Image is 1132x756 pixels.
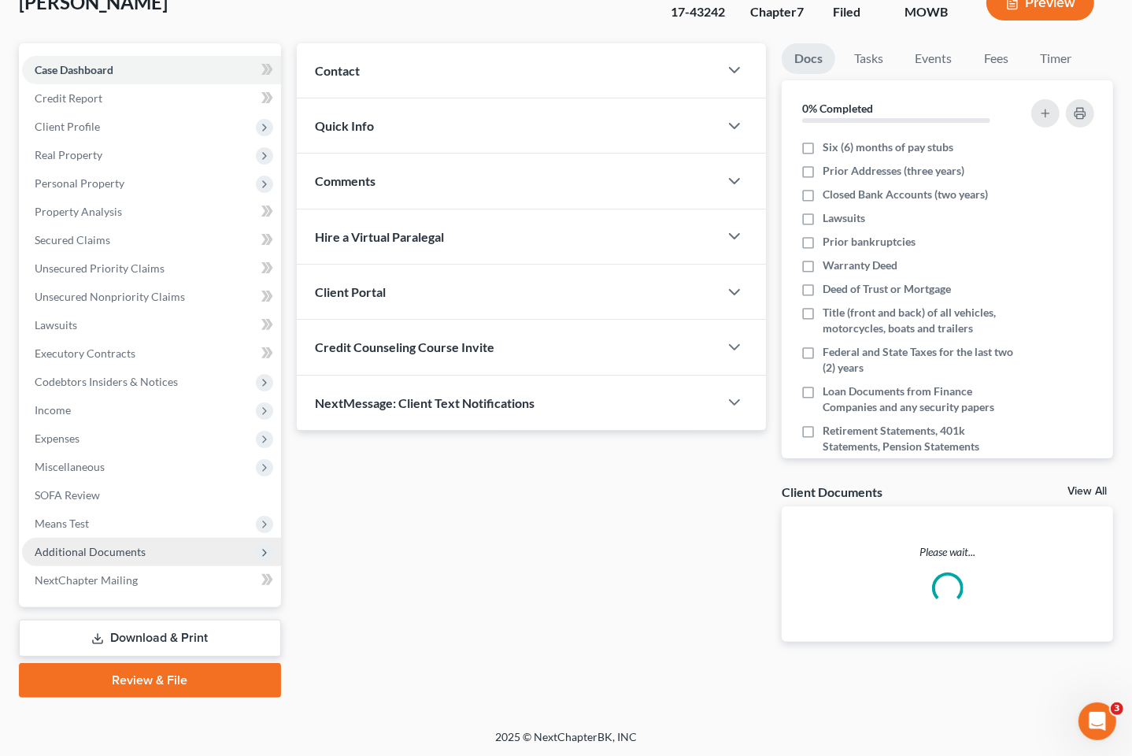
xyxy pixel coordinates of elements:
span: Prior bankruptcies [823,234,916,250]
a: Credit Report [22,84,281,113]
span: Loan Documents from Finance Companies and any security papers [823,384,1016,415]
a: Lawsuits [22,311,281,339]
a: NextChapter Mailing [22,566,281,595]
span: Title (front and back) of all vehicles, motorcycles, boats and trailers [823,305,1016,336]
span: NextMessage: Client Text Notifications [316,395,535,410]
p: Please wait... [782,544,1113,560]
a: Case Dashboard [22,56,281,84]
a: SOFA Review [22,481,281,510]
span: Real Property [35,148,102,161]
span: 3 [1111,702,1123,715]
div: Chapter [750,3,808,21]
span: Lawsuits [823,210,865,226]
span: Income [35,403,71,417]
span: Deed of Trust or Mortgage [823,281,951,297]
span: 7 [797,4,804,19]
iframe: Intercom live chat [1078,702,1116,740]
div: Client Documents [782,484,882,500]
span: Case Dashboard [35,63,113,76]
span: Unsecured Nonpriority Claims [35,290,185,303]
span: Federal and State Taxes for the last two (2) years [823,344,1016,376]
span: Warranty Deed [823,258,897,273]
div: 17-43242 [671,3,725,21]
span: Quick Info [316,118,375,133]
a: Events [902,43,964,74]
span: Client Profile [35,120,100,133]
a: Executory Contracts [22,339,281,368]
span: Closed Bank Accounts (two years) [823,187,988,202]
a: Unsecured Nonpriority Claims [22,283,281,311]
a: Secured Claims [22,226,281,254]
span: Comments [316,173,376,188]
a: Review & File [19,663,281,698]
span: Contact [316,63,361,78]
span: Unsecured Priority Claims [35,261,165,275]
a: Fees [971,43,1021,74]
span: Credit Counseling Course Invite [316,339,495,354]
strong: 0% Completed [802,102,873,115]
a: Tasks [842,43,896,74]
span: Lawsuits [35,318,77,332]
a: Timer [1027,43,1084,74]
span: Executory Contracts [35,346,135,360]
span: NextChapter Mailing [35,573,138,587]
a: View All [1067,486,1107,497]
span: Six (6) months of pay stubs [823,139,953,155]
span: Codebtors Insiders & Notices [35,375,178,388]
span: Expenses [35,432,80,445]
span: Property Analysis [35,205,122,218]
a: Property Analysis [22,198,281,226]
span: Additional Documents [35,545,146,558]
span: Retirement Statements, 401k Statements, Pension Statements [823,423,1016,454]
div: MOWB [904,3,961,21]
span: Client Portal [316,284,387,299]
span: Personal Property [35,176,124,190]
a: Docs [782,43,835,74]
span: Credit Report [35,91,102,105]
span: Hire a Virtual Paralegal [316,229,445,244]
div: Filed [833,3,879,21]
span: Miscellaneous [35,460,105,473]
a: Download & Print [19,620,281,657]
span: Means Test [35,517,89,530]
span: SOFA Review [35,488,100,502]
span: Prior Addresses (three years) [823,163,964,179]
a: Unsecured Priority Claims [22,254,281,283]
span: Secured Claims [35,233,110,246]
